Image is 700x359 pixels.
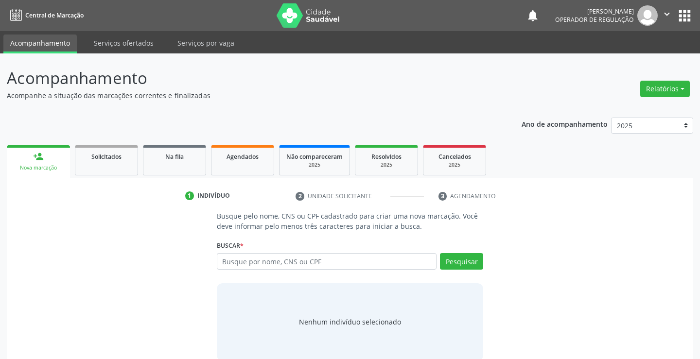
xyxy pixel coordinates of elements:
[637,5,658,26] img: img
[286,153,343,161] span: Não compareceram
[7,66,487,90] p: Acompanhamento
[430,161,479,169] div: 2025
[185,191,194,200] div: 1
[522,118,608,130] p: Ano de acompanhamento
[171,34,241,51] a: Serviços por vaga
[640,81,690,97] button: Relatórios
[217,211,484,231] p: Busque pelo nome, CNS ou CPF cadastrado para criar uma nova marcação. Você deve informar pelo men...
[217,253,437,270] input: Busque por nome, CNS ou CPF
[440,253,483,270] button: Pesquisar
[14,164,63,171] div: Nova marcação
[3,34,77,53] a: Acompanhamento
[362,161,411,169] div: 2025
[33,151,44,162] div: person_add
[438,153,471,161] span: Cancelados
[286,161,343,169] div: 2025
[662,9,672,19] i: 
[7,7,84,23] a: Central de Marcação
[676,7,693,24] button: apps
[526,9,540,22] button: notifications
[299,317,401,327] div: Nenhum indivíduo selecionado
[371,153,402,161] span: Resolvidos
[658,5,676,26] button: 
[91,153,122,161] span: Solicitados
[165,153,184,161] span: Na fila
[197,191,230,200] div: Indivíduo
[227,153,259,161] span: Agendados
[25,11,84,19] span: Central de Marcação
[7,90,487,101] p: Acompanhe a situação das marcações correntes e finalizadas
[87,34,160,51] a: Serviços ofertados
[555,16,634,24] span: Operador de regulação
[555,7,634,16] div: [PERSON_NAME]
[217,238,244,253] label: Buscar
